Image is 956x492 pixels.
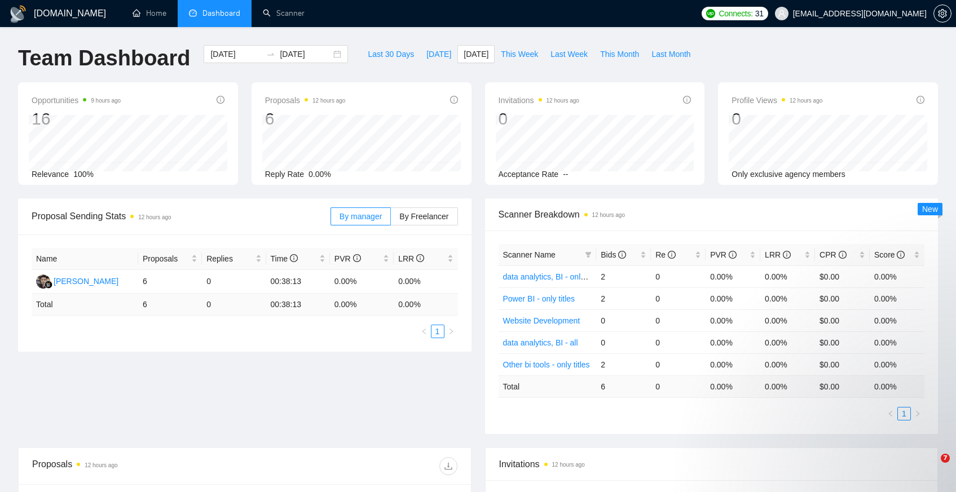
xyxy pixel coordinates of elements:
button: left [417,325,431,338]
th: Name [32,248,138,270]
span: This Week [501,48,538,60]
td: 2 [596,287,651,309]
td: $0.00 [815,287,870,309]
td: 0 [202,294,266,316]
time: 12 hours ago [547,97,579,104]
span: Reply Rate [265,170,304,179]
td: 0.00% [870,353,924,375]
td: 0.00% [870,265,924,287]
td: 0 [596,331,651,353]
span: info-circle [618,251,626,259]
td: 0.00% [706,309,760,331]
span: LRR [765,250,791,259]
input: Start date [210,48,262,60]
span: Scanner Name [503,250,556,259]
h1: Team Dashboard [18,45,190,72]
span: Invitations [499,94,579,107]
span: dashboard [189,9,197,17]
td: 0.00% [706,353,760,375]
span: info-circle [839,251,847,259]
span: download [440,462,457,471]
img: gigradar-bm.png [45,281,52,289]
td: 0.00 % [330,294,394,316]
img: IA [36,274,50,289]
li: Next Page [444,325,458,338]
span: PVR [334,254,361,263]
span: filter [583,246,594,263]
td: Total [499,375,597,397]
time: 12 hours ago [552,462,585,468]
time: 12 hours ago [790,97,822,104]
td: 0.00% [760,265,815,287]
td: 0.00% [760,353,815,375]
span: [DATE] [426,48,451,60]
a: data analytics, BI - only titles [503,272,603,281]
td: 0.00% [706,287,760,309]
span: setting [934,9,951,18]
span: Opportunities [32,94,121,107]
span: CPR [820,250,846,259]
time: 12 hours ago [85,462,117,468]
td: 6 [596,375,651,397]
td: 00:38:13 [266,270,330,294]
a: homeHome [133,8,166,18]
th: Proposals [138,248,202,270]
span: right [448,328,455,335]
span: info-circle [416,254,424,262]
div: 6 [265,108,346,130]
li: Previous Page [417,325,431,338]
span: Connects: [719,7,752,20]
span: 7 [941,454,950,463]
th: Replies [202,248,266,270]
span: Proposals [265,94,346,107]
td: $0.00 [815,265,870,287]
button: This Week [495,45,544,63]
button: Last Month [645,45,697,63]
span: Bids [601,250,626,259]
span: Relevance [32,170,69,179]
time: 12 hours ago [312,97,345,104]
span: left [421,328,428,335]
span: LRR [398,254,424,263]
button: Last 30 Days [362,45,420,63]
button: This Month [594,45,645,63]
span: 31 [755,7,764,20]
td: 0.00 % [870,375,924,397]
span: swap-right [266,50,275,59]
td: $0.00 [815,353,870,375]
td: 0.00 % [760,375,815,397]
td: 0.00% [760,309,815,331]
span: 100% [73,170,94,179]
a: 1 [431,325,444,338]
td: $0.00 [815,309,870,331]
span: info-circle [683,96,691,104]
a: searchScanner [263,8,305,18]
td: 00:38:13 [266,294,330,316]
span: info-circle [217,96,224,104]
time: 12 hours ago [592,212,625,218]
td: 6 [138,270,202,294]
td: 0.00% [870,287,924,309]
span: info-circle [290,254,298,262]
td: 0 [651,331,706,353]
span: Invitations [499,457,924,471]
span: Last 30 Days [368,48,414,60]
td: 0 [651,287,706,309]
button: right [444,325,458,338]
button: [DATE] [420,45,457,63]
td: 0 [651,353,706,375]
span: [DATE] [464,48,488,60]
span: Dashboard [202,8,240,18]
span: info-circle [668,251,676,259]
span: Acceptance Rate [499,170,559,179]
span: Only exclusive agency members [732,170,845,179]
span: Time [271,254,298,263]
span: filter [585,251,592,258]
time: 9 hours ago [91,97,121,104]
td: 0 [651,309,706,331]
iframe: Intercom live chat [918,454,945,481]
td: Total [32,294,138,316]
span: New [922,205,938,214]
span: user [778,10,786,17]
span: info-circle [917,96,924,104]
